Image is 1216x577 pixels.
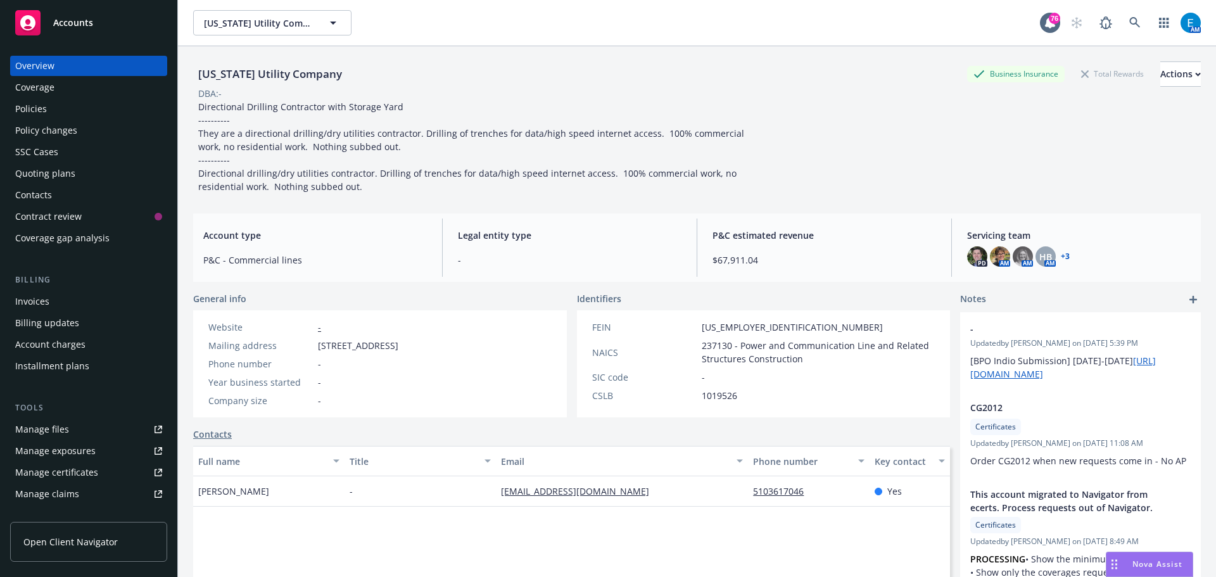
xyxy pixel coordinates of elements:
[970,536,1191,547] span: Updated by [PERSON_NAME] on [DATE] 8:49 AM
[960,312,1201,391] div: -Updatedby [PERSON_NAME] on [DATE] 5:39 PM[BPO Indio Submission] [DATE]-[DATE][URL][DOMAIN_NAME]
[702,339,935,365] span: 237130 - Power and Communication Line and Related Structures Construction
[15,505,75,526] div: Manage BORs
[15,185,52,205] div: Contacts
[15,120,77,141] div: Policy changes
[970,401,1158,414] span: CG2012
[15,441,96,461] div: Manage exposures
[10,228,167,248] a: Coverage gap analysis
[10,163,167,184] a: Quoting plans
[1061,253,1070,260] a: +3
[10,56,167,76] a: Overview
[960,292,986,307] span: Notes
[10,462,167,483] a: Manage certificates
[15,163,75,184] div: Quoting plans
[10,120,167,141] a: Policy changes
[198,485,269,498] span: [PERSON_NAME]
[501,455,729,468] div: Email
[208,357,313,371] div: Phone number
[1186,292,1201,307] a: add
[753,485,814,497] a: 5103617046
[1039,250,1052,263] span: HB
[967,229,1191,242] span: Servicing team
[23,535,118,548] span: Open Client Navigator
[1151,10,1177,35] a: Switch app
[748,446,869,476] button: Phone number
[15,56,54,76] div: Overview
[15,334,85,355] div: Account charges
[208,394,313,407] div: Company size
[10,142,167,162] a: SSC Cases
[702,371,705,384] span: -
[1093,10,1118,35] a: Report a Bug
[10,356,167,376] a: Installment plans
[10,441,167,461] a: Manage exposures
[592,389,697,402] div: CSLB
[975,519,1016,531] span: Certificates
[10,5,167,41] a: Accounts
[198,455,326,468] div: Full name
[975,421,1016,433] span: Certificates
[318,376,321,389] span: -
[10,334,167,355] a: Account charges
[193,10,351,35] button: [US_STATE] Utility Company
[870,446,950,476] button: Key contact
[318,394,321,407] span: -
[1181,13,1201,33] img: photo
[203,253,427,267] span: P&C - Commercial lines
[501,485,659,497] a: [EMAIL_ADDRESS][DOMAIN_NAME]
[712,229,936,242] span: P&C estimated revenue
[1106,552,1122,576] div: Drag to move
[10,206,167,227] a: Contract review
[208,339,313,352] div: Mailing address
[193,428,232,441] a: Contacts
[1132,559,1182,569] span: Nova Assist
[203,229,427,242] span: Account type
[702,320,883,334] span: [US_EMPLOYER_IDENTIFICATION_NUMBER]
[204,16,313,30] span: [US_STATE] Utility Company
[496,446,748,476] button: Email
[10,419,167,440] a: Manage files
[592,371,697,384] div: SIC code
[1075,66,1150,82] div: Total Rewards
[10,77,167,98] a: Coverage
[592,346,697,359] div: NAICS
[15,484,79,504] div: Manage claims
[10,505,167,526] a: Manage BORs
[960,391,1201,478] div: CG2012CertificatesUpdatedby [PERSON_NAME] on [DATE] 11:08 AMOrder CG2012 when new requests come i...
[193,66,347,82] div: [US_STATE] Utility Company
[350,455,477,468] div: Title
[712,253,936,267] span: $67,911.04
[193,292,246,305] span: General info
[15,142,58,162] div: SSC Cases
[10,402,167,414] div: Tools
[458,253,681,267] span: -
[1049,13,1060,24] div: 76
[318,339,398,352] span: [STREET_ADDRESS]
[702,389,737,402] span: 1019526
[15,206,82,227] div: Contract review
[15,313,79,333] div: Billing updates
[318,357,321,371] span: -
[208,320,313,334] div: Website
[15,462,98,483] div: Manage certificates
[53,18,93,28] span: Accounts
[1160,61,1201,87] button: Actions
[198,101,747,193] span: Directional Drilling Contractor with Storage Yard ---------- They are a directional drilling/dry ...
[15,228,110,248] div: Coverage gap analysis
[10,291,167,312] a: Invoices
[1160,62,1201,86] div: Actions
[10,274,167,286] div: Billing
[198,87,222,100] div: DBA: -
[990,246,1010,267] img: photo
[15,356,89,376] div: Installment plans
[970,488,1158,514] span: This account migrated to Navigator from ecerts. Process requests out of Navigator.
[887,485,902,498] span: Yes
[10,185,167,205] a: Contacts
[15,99,47,119] div: Policies
[1122,10,1148,35] a: Search
[970,553,1025,565] strong: PROCESSING
[1064,10,1089,35] a: Start snowing
[592,320,697,334] div: FEIN
[15,77,54,98] div: Coverage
